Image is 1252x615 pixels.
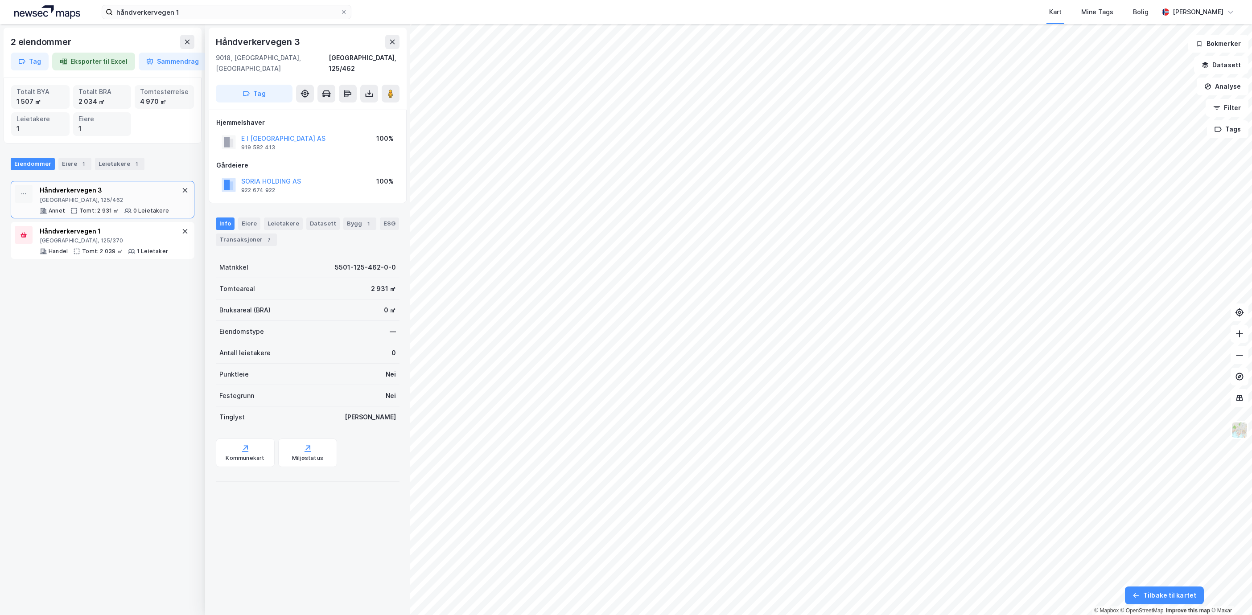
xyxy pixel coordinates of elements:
div: Eiere [238,217,260,230]
div: 1 [16,124,64,134]
div: Nei [386,390,396,401]
button: Datasett [1194,56,1248,74]
div: [GEOGRAPHIC_DATA], 125/462 [40,197,169,204]
div: [GEOGRAPHIC_DATA], 125/370 [40,237,168,244]
div: Bruksareal (BRA) [219,305,271,316]
div: Tomt: 2 039 ㎡ [82,248,123,255]
iframe: Chat Widget [1207,572,1252,615]
div: 1 [364,219,373,228]
div: [GEOGRAPHIC_DATA], 125/462 [329,53,399,74]
div: 919 582 413 [241,144,275,151]
div: Totalt BYA [16,87,64,97]
button: Tags [1207,120,1248,138]
div: 2 eiendommer [11,35,73,49]
div: Eiendommer [11,158,55,170]
a: Improve this map [1166,607,1210,614]
button: Tag [216,85,292,102]
div: Nei [386,369,396,380]
button: Analyse [1197,78,1248,95]
button: Sammendrag [139,53,206,70]
div: Eiere [58,158,91,170]
div: Håndverkervegen 3 [40,185,169,196]
div: 1 507 ㎡ [16,97,64,107]
div: 922 674 922 [241,187,275,194]
div: Kommunekart [226,455,264,462]
div: Leietakere [95,158,144,170]
div: 1 [79,160,88,168]
div: Gårdeiere [216,160,399,171]
div: 9018, [GEOGRAPHIC_DATA], [GEOGRAPHIC_DATA] [216,53,329,74]
div: 5501-125-462-0-0 [335,262,396,273]
div: Hjemmelshaver [216,117,399,128]
div: [PERSON_NAME] [345,412,396,422]
div: Matrikkel [219,262,248,273]
div: Miljøstatus [292,455,323,462]
input: Søk på adresse, matrikkel, gårdeiere, leietakere eller personer [113,5,340,19]
button: Eksporter til Excel [52,53,135,70]
img: Z [1231,422,1248,439]
div: ESG [380,217,399,230]
img: logo.a4113a55bc3d86da70a041830d287a7e.svg [14,5,80,19]
div: Bygg [343,217,376,230]
div: 0 Leietakere [133,207,169,214]
div: Punktleie [219,369,249,380]
div: 0 ㎡ [384,305,396,316]
div: Kontrollprogram for chat [1207,572,1252,615]
div: Leietakere [16,114,64,124]
div: Mine Tags [1081,7,1113,17]
a: OpenStreetMap [1120,607,1164,614]
a: Mapbox [1094,607,1119,614]
div: 1 [78,124,126,134]
div: Festegrunn [219,390,254,401]
div: Tomt: 2 931 ㎡ [79,207,119,214]
div: Antall leietakere [219,348,271,358]
div: [PERSON_NAME] [1173,7,1223,17]
div: 4 970 ㎡ [140,97,189,107]
div: Kart [1049,7,1062,17]
div: Tomteareal [219,283,255,294]
button: Filter [1206,99,1248,117]
div: 7 [264,235,273,244]
div: Leietakere [264,217,303,230]
div: 0 [391,348,396,358]
div: 100% [376,176,394,187]
div: — [390,326,396,337]
div: 1 [132,160,141,168]
button: Tag [11,53,49,70]
div: Handel [49,248,68,255]
div: Tomtestørrelse [140,87,189,97]
div: 2 931 ㎡ [371,283,396,294]
div: Bolig [1133,7,1149,17]
div: 100% [376,133,394,144]
div: Info [216,217,235,230]
div: Eiendomstype [219,326,264,337]
div: Tinglyst [219,412,245,422]
div: Håndverkervegen 3 [216,35,302,49]
div: Eiere [78,114,126,124]
div: 2 034 ㎡ [78,97,126,107]
button: Tilbake til kartet [1125,586,1204,604]
div: Datasett [306,217,340,230]
button: Bokmerker [1188,35,1248,53]
div: Transaksjoner [216,234,277,246]
div: Annet [49,207,65,214]
div: Håndverkervegen 1 [40,226,168,237]
div: 1 Leietaker [137,248,168,255]
div: Totalt BRA [78,87,126,97]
